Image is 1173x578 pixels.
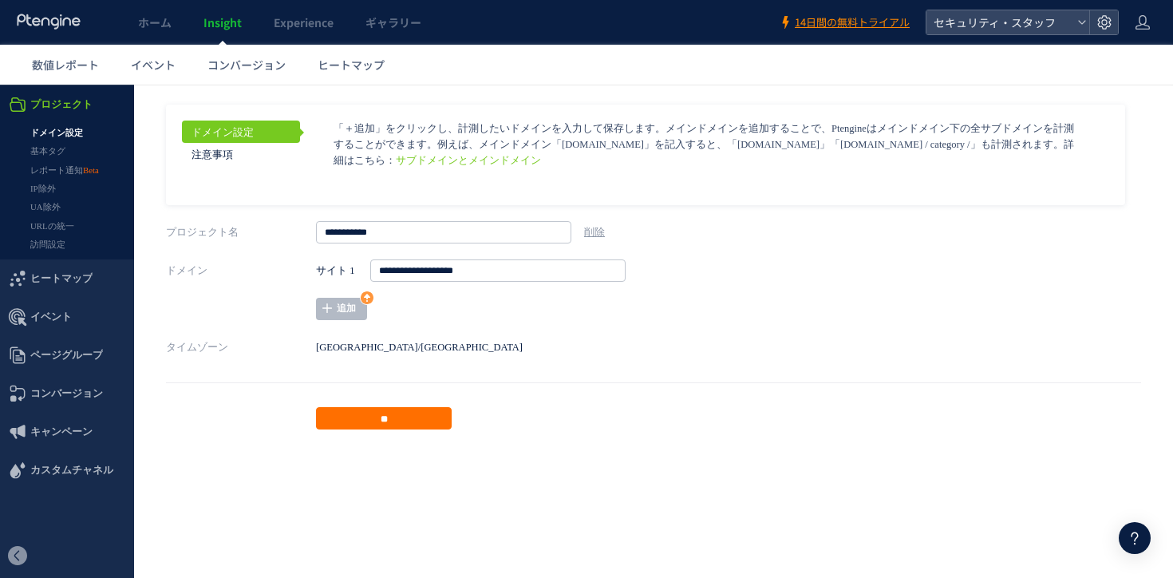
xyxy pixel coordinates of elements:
span: ページグループ [30,251,103,290]
span: プロジェクト [30,1,93,39]
span: セキュリティ・スタッフ [929,10,1071,34]
a: 14日間の無料トライアル [779,15,910,30]
span: ホーム [138,14,172,30]
span: [GEOGRAPHIC_DATA]/[GEOGRAPHIC_DATA] [316,257,523,268]
span: コンバージョン [207,57,286,73]
a: 削除 [584,142,605,153]
span: Insight [203,14,242,30]
span: ヒートマップ [30,175,93,213]
label: ドメイン [166,175,316,197]
span: カスタムチャネル [30,366,113,405]
p: 「＋追加」をクリックし、計測したいドメインを入力して保存します。メインドメインを追加することで、Ptengineはメインドメイン下の全サブドメインを計測することができます。例えば、メインドメイン... [334,36,1082,84]
strong: サイト 1 [316,175,354,197]
span: イベント [131,57,176,73]
span: ヒートマップ [318,57,385,73]
a: ドメイン設定 [182,36,300,58]
span: 14日間の無料トライアル [795,15,910,30]
a: 注意事項 [182,58,300,81]
label: プロジェクト名 [166,137,316,159]
label: タイムゾーン [166,251,316,274]
span: ギャラリー [365,14,421,30]
a: 追加 [316,213,367,236]
span: キャンペーン [30,328,93,366]
span: 数値レポート [32,57,99,73]
a: サブドメインとメインドメイン [396,70,541,81]
span: コンバージョン [30,290,103,328]
span: イベント [30,213,72,251]
span: Experience [274,14,334,30]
